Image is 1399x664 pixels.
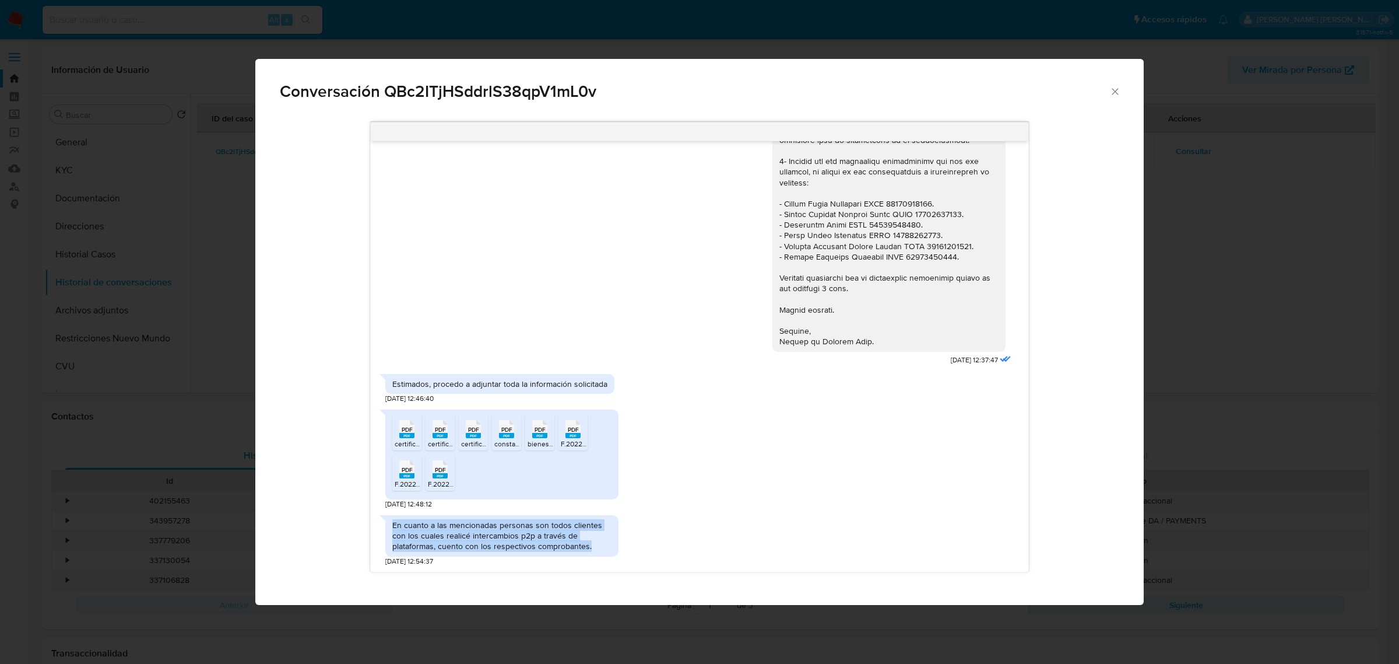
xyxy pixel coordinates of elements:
[568,426,579,434] span: PDF
[402,466,413,474] span: PDF
[468,426,479,434] span: PDF
[428,439,523,449] span: certificacion contable2805.pdf
[435,426,446,434] span: PDF
[395,479,564,489] span: F.2022 - Impuesto Cedular - Renta financiera 2024.pdf
[561,439,712,449] span: F.2022 - Impuesto Cedular - Renta financiera.pdf
[255,59,1144,606] div: Comunicación
[428,479,597,489] span: F.2022 - Impuesto Cedular - Renta financiera 2024.pdf
[951,355,998,365] span: [DATE] 12:37:47
[1109,86,1120,96] button: Cerrar
[395,439,487,449] span: certificacioncontable2307.pdf
[461,439,540,449] span: certificacion contable.pdf
[385,499,432,509] span: [DATE] 12:48:12
[494,439,635,449] span: constancia inscripcion monotributo 2025.pdf
[501,426,512,434] span: PDF
[392,379,607,389] div: Estimados, procedo a adjuntar toda la información solicitada
[528,439,597,449] span: bienes personales.pdf
[435,466,446,474] span: PDF
[392,520,611,552] div: En cuanto a las mencionadas personas son todos clientes con los cuales realicé intercambios p2p a...
[280,83,1109,100] span: Conversación QBc2ITjHSddrlS38qpV1mL0v
[385,557,433,567] span: [DATE] 12:54:37
[402,426,413,434] span: PDF
[385,394,434,404] span: [DATE] 12:46:40
[535,426,546,434] span: PDF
